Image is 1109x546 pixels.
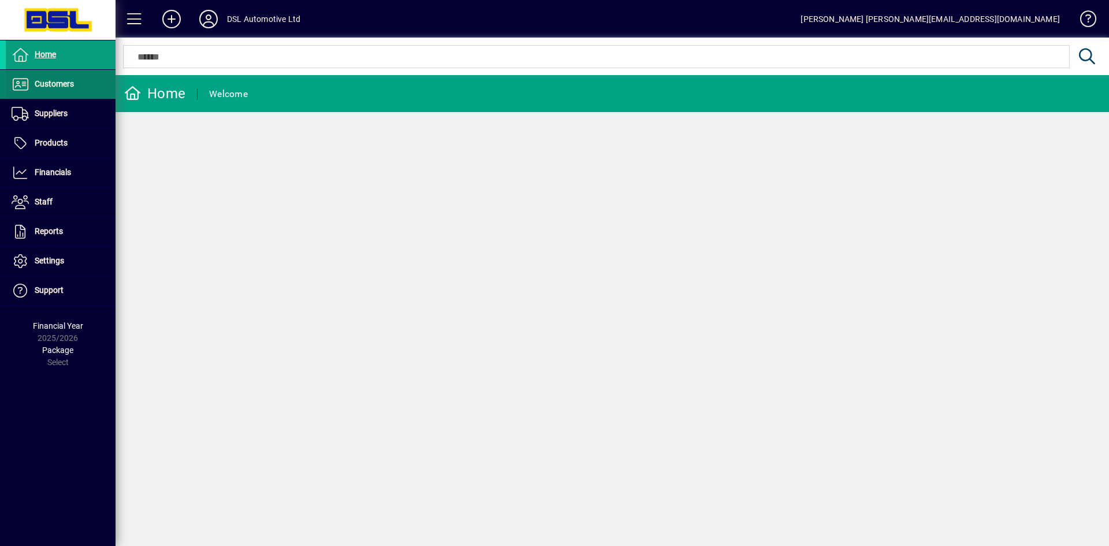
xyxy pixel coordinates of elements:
[6,276,116,305] a: Support
[35,50,56,59] span: Home
[35,79,74,88] span: Customers
[6,70,116,99] a: Customers
[6,99,116,128] a: Suppliers
[6,217,116,246] a: Reports
[6,188,116,217] a: Staff
[35,285,64,295] span: Support
[35,138,68,147] span: Products
[801,10,1060,28] div: [PERSON_NAME] [PERSON_NAME][EMAIL_ADDRESS][DOMAIN_NAME]
[35,256,64,265] span: Settings
[35,168,71,177] span: Financials
[35,109,68,118] span: Suppliers
[42,346,73,355] span: Package
[6,158,116,187] a: Financials
[6,247,116,276] a: Settings
[227,10,300,28] div: DSL Automotive Ltd
[209,85,248,103] div: Welcome
[1071,2,1095,40] a: Knowledge Base
[6,129,116,158] a: Products
[35,197,53,206] span: Staff
[35,226,63,236] span: Reports
[33,321,83,330] span: Financial Year
[190,9,227,29] button: Profile
[124,84,185,103] div: Home
[153,9,190,29] button: Add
